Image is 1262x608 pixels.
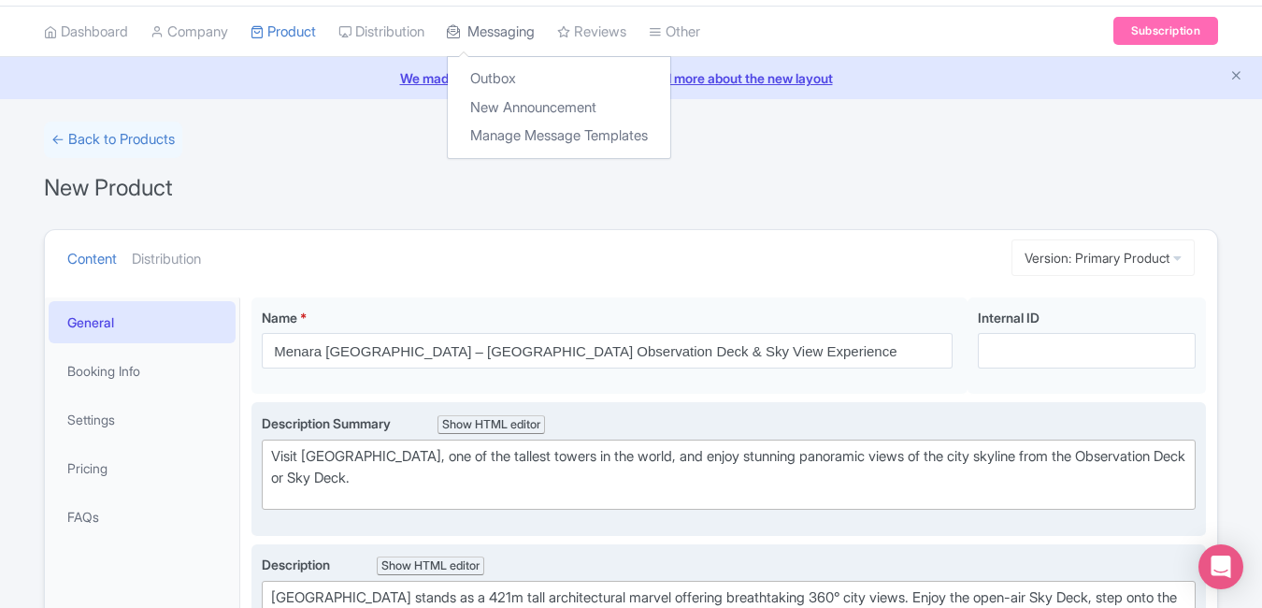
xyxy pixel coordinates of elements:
[132,230,201,289] a: Distribution
[338,7,424,58] a: Distribution
[262,415,391,431] span: Description Summary
[1113,17,1218,45] a: Subscription
[67,230,117,289] a: Content
[1198,544,1243,589] div: Open Intercom Messenger
[11,68,1251,88] a: We made some updates to the platform. Read more about the new layout
[49,398,236,441] a: Settings
[978,310,1040,326] span: Internal ID
[447,7,535,58] a: Messaging
[262,557,330,572] span: Description
[49,350,236,392] a: Booking Info
[44,122,182,158] a: ← Back to Products
[49,301,236,343] a: General
[377,557,484,576] div: Show HTML editor
[251,7,316,58] a: Product
[151,7,228,58] a: Company
[1011,239,1195,276] a: Version: Primary Product
[557,7,626,58] a: Reviews
[437,415,545,435] div: Show HTML editor
[1229,66,1243,88] button: Close announcement
[262,310,297,326] span: Name
[448,122,670,151] a: Manage Message Templates
[448,94,670,123] a: New Announcement
[44,169,173,207] h1: New Product
[448,65,670,94] a: Outbox
[49,496,236,538] a: FAQs
[649,7,700,58] a: Other
[49,447,236,489] a: Pricing
[271,446,1186,488] div: Visit [GEOGRAPHIC_DATA], one of the tallest towers in the world, and enjoy stunning panoramic vie...
[44,7,128,58] a: Dashboard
